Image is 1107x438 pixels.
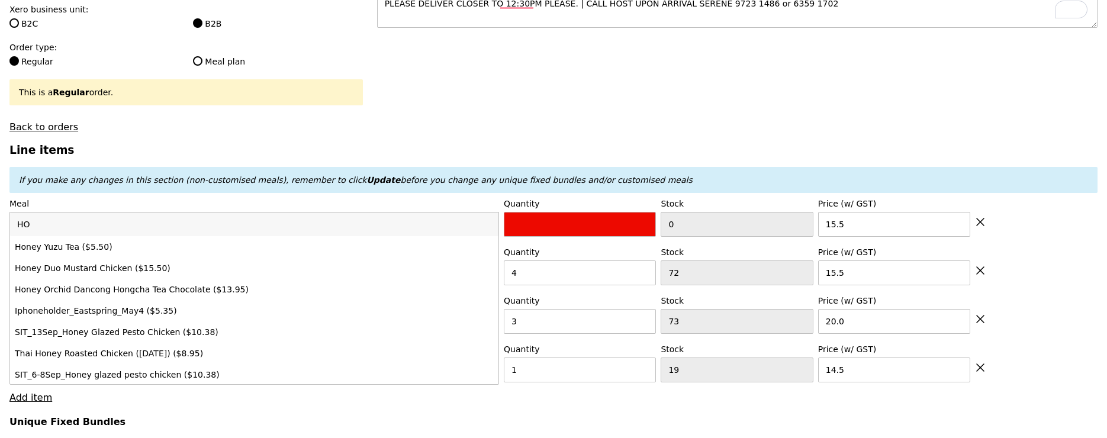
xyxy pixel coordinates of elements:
label: Quantity [504,343,656,355]
label: Quantity [504,295,656,307]
div: SIT_6-8Sep_Honey glazed pesto chicken ($10.38) [15,369,374,381]
label: Quantity [504,198,656,210]
h3: Line items [9,144,1098,156]
label: Order type: [9,41,363,53]
label: Stock [661,343,813,355]
label: Quantity [504,246,656,258]
label: Price (w/ GST) [818,198,970,210]
label: Stock [661,198,813,210]
label: Regular [9,56,179,67]
div: Thai Honey Roasted Chicken ([DATE]) ($8.95) [15,347,374,359]
input: B2C [9,18,19,28]
div: Iphoneholder_Eastspring_May4 ($5.35) [15,305,374,317]
div: This is a order. [19,86,353,98]
b: Update [366,175,400,185]
b: Regular [53,88,89,97]
label: Meal plan [193,56,362,67]
input: Regular [9,56,19,66]
div: Honey Duo Mustard Chicken ($15.50) [15,262,374,274]
div: Honey Orchid Dancong Hongcha Tea Chocolate ($13.95) [15,284,374,295]
label: Price (w/ GST) [818,295,970,307]
label: B2B [193,18,362,30]
em: If you make any changes in this section (non-customised meals), remember to click before you chan... [19,175,693,185]
label: Xero business unit: [9,4,363,15]
div: Honey Yuzu Tea ($5.50) [15,241,374,253]
label: Stock [661,295,813,307]
input: Meal plan [193,56,202,66]
label: Meal [9,198,499,210]
input: B2B [193,18,202,28]
label: Price (w/ GST) [818,343,970,355]
a: Add item [9,392,52,403]
div: SIT_13Sep_Honey Glazed Pesto Chicken ($10.38) [15,326,374,338]
label: B2C [9,18,179,30]
label: Stock [661,246,813,258]
label: Price (w/ GST) [818,246,970,258]
a: Back to orders [9,121,78,133]
h4: Unique Fixed Bundles [9,416,1098,427]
